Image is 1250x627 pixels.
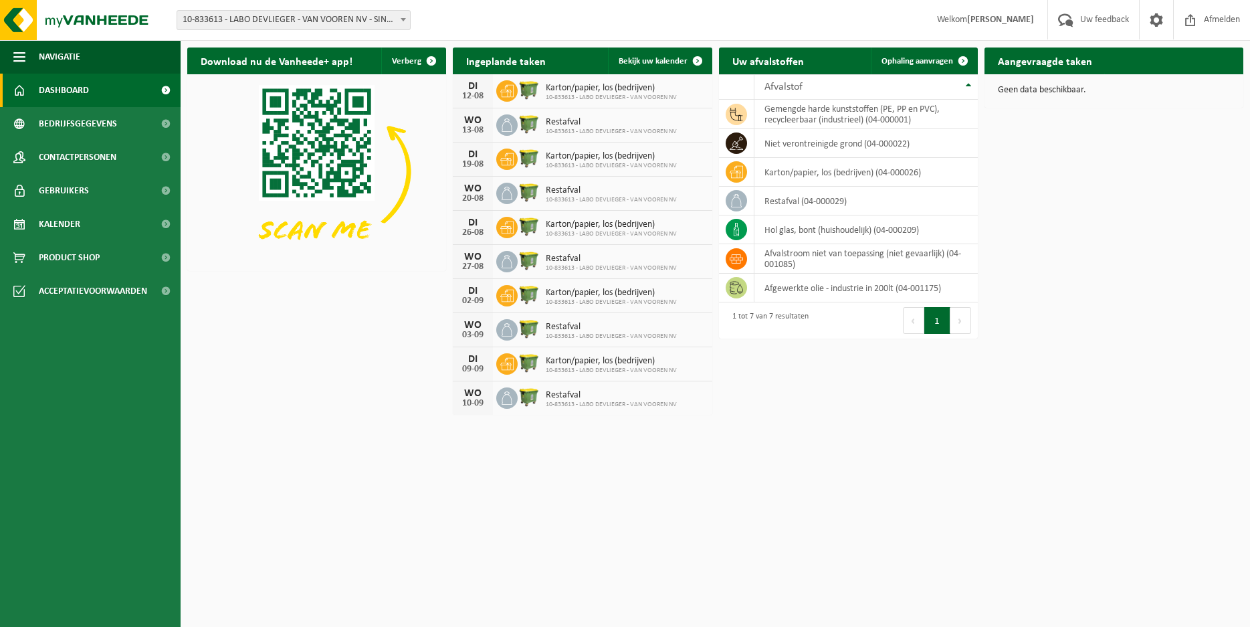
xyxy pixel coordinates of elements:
span: 10-833613 - LABO DEVLIEGER - VAN VOOREN NV - SINT-TRUIDEN [177,10,411,30]
span: Karton/papier, los (bedrijven) [546,356,677,367]
button: Verberg [381,48,445,74]
span: 10-833613 - LABO DEVLIEGER - VAN VOOREN NV - SINT-TRUIDEN [177,11,410,29]
span: Verberg [392,57,421,66]
div: 20-08 [459,194,486,203]
div: WO [459,115,486,126]
td: restafval (04-000029) [754,187,978,215]
div: 02-09 [459,296,486,306]
span: Karton/papier, los (bedrijven) [546,219,677,230]
td: afvalstroom niet van toepassing (niet gevaarlijk) (04-001085) [754,244,978,274]
div: 12-08 [459,92,486,101]
td: afgewerkte olie - industrie in 200lt (04-001175) [754,274,978,302]
div: WO [459,388,486,399]
span: 10-833613 - LABO DEVLIEGER - VAN VOOREN NV [546,333,677,341]
img: Download de VHEPlus App [187,74,446,268]
p: Geen data beschikbaar. [998,86,1230,95]
span: Bekijk uw kalender [619,57,688,66]
span: Karton/papier, los (bedrijven) [546,83,677,94]
span: Restafval [546,185,677,196]
span: Product Shop [39,241,100,274]
span: Karton/papier, los (bedrijven) [546,288,677,298]
button: 1 [924,307,950,334]
div: 26-08 [459,228,486,238]
span: 10-833613 - LABO DEVLIEGER - VAN VOOREN NV [546,230,677,238]
span: 10-833613 - LABO DEVLIEGER - VAN VOOREN NV [546,367,677,375]
img: WB-1100-HPE-GN-50 [518,147,540,169]
span: Acceptatievoorwaarden [39,274,147,308]
strong: [PERSON_NAME] [967,15,1034,25]
span: Restafval [546,390,677,401]
img: WB-1100-HPE-GN-50 [518,249,540,272]
td: karton/papier, los (bedrijven) (04-000026) [754,158,978,187]
div: 10-09 [459,399,486,408]
img: WB-1100-HPE-GN-50 [518,317,540,340]
div: 27-08 [459,262,486,272]
span: 10-833613 - LABO DEVLIEGER - VAN VOOREN NV [546,401,677,409]
div: WO [459,252,486,262]
span: Bedrijfsgegevens [39,107,117,141]
div: 09-09 [459,365,486,374]
img: WB-1100-HPE-GN-50 [518,181,540,203]
div: 03-09 [459,331,486,340]
div: 19-08 [459,160,486,169]
img: WB-1100-HPE-GN-50 [518,283,540,306]
h2: Ingeplande taken [453,48,559,74]
div: 1 tot 7 van 7 resultaten [726,306,809,335]
div: WO [459,183,486,194]
td: hol glas, bont (huishoudelijk) (04-000209) [754,215,978,244]
span: 10-833613 - LABO DEVLIEGER - VAN VOOREN NV [546,196,677,204]
span: 10-833613 - LABO DEVLIEGER - VAN VOOREN NV [546,298,677,306]
button: Previous [903,307,924,334]
button: Next [950,307,971,334]
div: DI [459,286,486,296]
span: Restafval [546,322,677,333]
span: 10-833613 - LABO DEVLIEGER - VAN VOOREN NV [546,162,677,170]
img: WB-1100-HPE-GN-50 [518,215,540,238]
span: Navigatie [39,40,80,74]
h2: Aangevraagde taken [984,48,1106,74]
span: 10-833613 - LABO DEVLIEGER - VAN VOOREN NV [546,94,677,102]
div: DI [459,217,486,228]
span: Ophaling aanvragen [881,57,953,66]
span: Restafval [546,254,677,264]
span: 10-833613 - LABO DEVLIEGER - VAN VOOREN NV [546,264,677,272]
img: WB-1100-HPE-GN-50 [518,351,540,374]
div: 13-08 [459,126,486,135]
td: niet verontreinigde grond (04-000022) [754,129,978,158]
div: DI [459,354,486,365]
span: Dashboard [39,74,89,107]
h2: Download nu de Vanheede+ app! [187,48,366,74]
img: WB-1100-HPE-GN-50 [518,78,540,101]
span: Afvalstof [764,82,803,92]
h2: Uw afvalstoffen [719,48,817,74]
a: Ophaling aanvragen [871,48,976,74]
span: 10-833613 - LABO DEVLIEGER - VAN VOOREN NV [546,128,677,136]
span: Gebruikers [39,174,89,207]
span: Kalender [39,207,80,241]
td: gemengde harde kunststoffen (PE, PP en PVC), recycleerbaar (industrieel) (04-000001) [754,100,978,129]
div: DI [459,81,486,92]
span: Restafval [546,117,677,128]
img: WB-1100-HPE-GN-50 [518,112,540,135]
a: Bekijk uw kalender [608,48,711,74]
span: Karton/papier, los (bedrijven) [546,151,677,162]
div: WO [459,320,486,331]
img: WB-1100-HPE-GN-50 [518,385,540,408]
div: DI [459,149,486,160]
span: Contactpersonen [39,141,116,174]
